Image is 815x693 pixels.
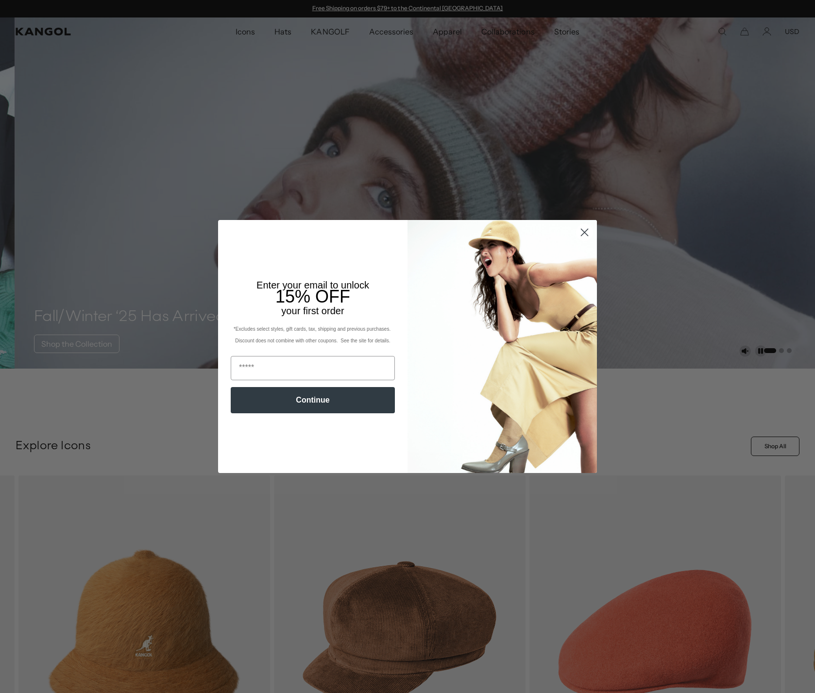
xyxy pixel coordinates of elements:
span: Enter your email to unlock [256,280,369,290]
img: 93be19ad-e773-4382-80b9-c9d740c9197f.jpeg [407,220,597,473]
span: *Excludes select styles, gift cards, tax, shipping and previous purchases. Discount does not comb... [234,326,392,343]
button: Close dialog [576,224,593,241]
span: 15% OFF [275,287,350,306]
span: your first order [281,305,344,316]
button: Continue [231,387,395,413]
input: Email [231,356,395,380]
